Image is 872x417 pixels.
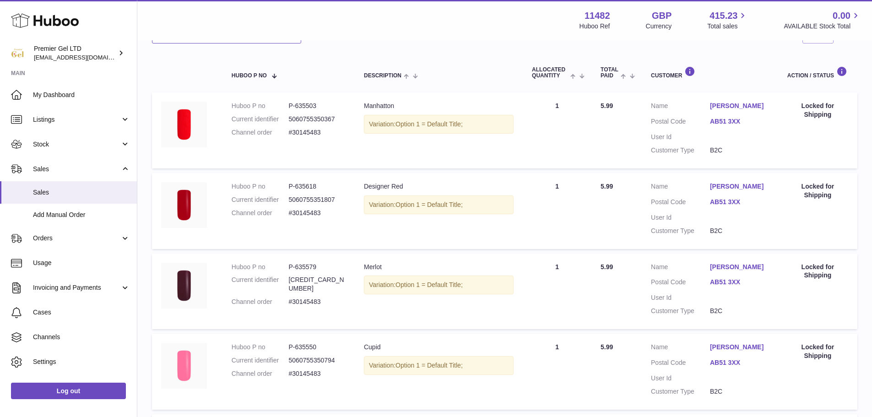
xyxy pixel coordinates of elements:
span: 5.99 [601,263,613,271]
dd: B2C [710,227,769,235]
dt: Name [651,182,710,193]
dt: Name [651,263,710,274]
img: internalAdmin-11482@internal.huboo.com [11,46,25,60]
dt: Current identifier [232,276,289,293]
span: Stock [33,140,120,149]
a: 415.23 Total sales [707,10,748,31]
div: Variation: [364,115,514,134]
span: AVAILABLE Stock Total [784,22,861,31]
dd: P-635618 [288,182,346,191]
img: 114821687606981.jpg [161,263,207,309]
a: [PERSON_NAME] [710,102,769,110]
span: 5.99 [601,183,613,190]
dt: Current identifier [232,115,289,124]
span: Option 1 = Default Title; [395,281,463,288]
span: Description [364,73,401,79]
dd: #30145483 [288,298,346,306]
div: Designer Red [364,182,514,191]
span: Listings [33,115,120,124]
div: Currency [646,22,672,31]
dt: Customer Type [651,307,710,315]
span: 415.23 [710,10,737,22]
img: 114821687605746.jpg [161,182,207,228]
img: 114821687606226.jpg [161,102,207,147]
dt: Channel order [232,209,289,217]
span: Sales [33,165,120,173]
img: 114821687606733.jpg [161,343,207,389]
dt: Huboo P no [232,182,289,191]
span: Invoicing and Payments [33,283,120,292]
dd: B2C [710,146,769,155]
div: Variation: [364,195,514,214]
td: 1 [523,92,591,168]
dt: Current identifier [232,195,289,204]
div: Variation: [364,356,514,375]
div: Locked for Shipping [787,182,848,200]
dt: Channel order [232,128,289,137]
span: Orders [33,234,120,243]
div: Locked for Shipping [787,102,848,119]
div: Action / Status [787,66,848,79]
td: 1 [523,334,591,410]
div: Customer [651,66,769,79]
dt: Postal Code [651,278,710,289]
dd: B2C [710,307,769,315]
span: [EMAIL_ADDRESS][DOMAIN_NAME] [34,54,135,61]
dd: 5060755351807 [288,195,346,204]
span: Option 1 = Default Title; [395,362,463,369]
strong: GBP [652,10,672,22]
dt: Channel order [232,369,289,378]
strong: 11482 [585,10,610,22]
dd: [CREDIT_CARD_NUMBER] [288,276,346,293]
span: Sales [33,188,130,197]
div: Merlot [364,263,514,271]
a: AB51 3XX [710,117,769,126]
dd: #30145483 [288,128,346,137]
div: Locked for Shipping [787,263,848,280]
span: Huboo P no [232,73,267,79]
dd: #30145483 [288,209,346,217]
dd: #30145483 [288,369,346,378]
span: ALLOCATED Quantity [532,67,568,79]
div: Cupid [364,343,514,352]
dt: User Id [651,133,710,141]
span: 5.99 [601,102,613,109]
dt: Postal Code [651,117,710,128]
span: Cases [33,308,130,317]
dt: Channel order [232,298,289,306]
dd: 5060755350367 [288,115,346,124]
span: Option 1 = Default Title; [395,120,463,128]
span: Usage [33,259,130,267]
div: Premier Gel LTD [34,44,116,62]
div: Variation: [364,276,514,294]
a: AB51 3XX [710,198,769,206]
dt: Name [651,343,710,354]
dt: Name [651,102,710,113]
span: Total paid [601,67,618,79]
dt: User Id [651,293,710,302]
dt: Postal Code [651,358,710,369]
a: 0.00 AVAILABLE Stock Total [784,10,861,31]
a: AB51 3XX [710,358,769,367]
span: Option 1 = Default Title; [395,201,463,208]
span: My Dashboard [33,91,130,99]
td: 1 [523,254,591,330]
dt: Postal Code [651,198,710,209]
dd: 5060755350794 [288,356,346,365]
div: Locked for Shipping [787,343,848,360]
span: Settings [33,357,130,366]
span: Total sales [707,22,748,31]
dt: User Id [651,213,710,222]
div: Manhatton [364,102,514,110]
a: AB51 3XX [710,278,769,287]
dt: Customer Type [651,387,710,396]
dt: User Id [651,374,710,383]
dt: Customer Type [651,146,710,155]
dd: P-635503 [288,102,346,110]
dt: Huboo P no [232,343,289,352]
span: Channels [33,333,130,341]
span: Add Manual Order [33,211,130,219]
dt: Current identifier [232,356,289,365]
dt: Customer Type [651,227,710,235]
dd: P-635579 [288,263,346,271]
